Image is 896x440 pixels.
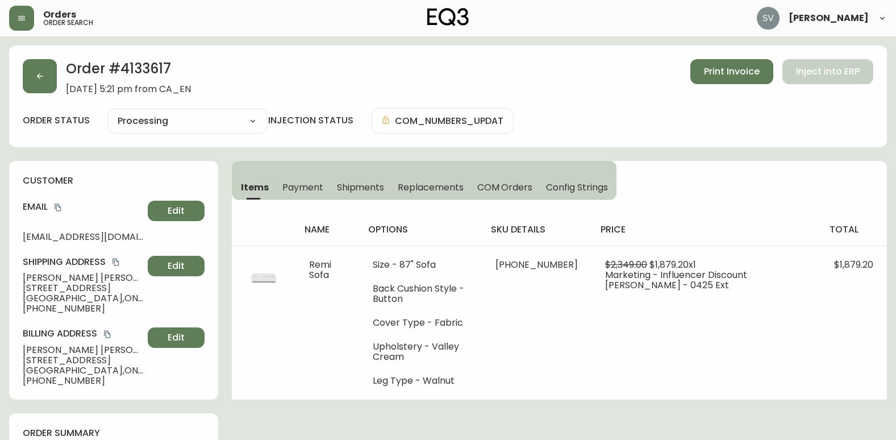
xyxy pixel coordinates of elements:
span: [PERSON_NAME] [789,14,869,23]
h4: Shipping Address [23,256,143,268]
button: copy [102,329,113,340]
li: Leg Type - Walnut [373,376,469,386]
img: 0ef69294c49e88f033bcbeb13310b844 [757,7,780,30]
li: Back Cushion Style - Button [373,284,469,304]
img: 30132-01-400-1-cl4xelt9z01pa01102m1k78oo.jpg [245,260,282,296]
h4: sku details [491,223,582,236]
button: Edit [148,256,205,276]
h4: customer [23,175,205,187]
span: [GEOGRAPHIC_DATA] , ON , M5A 0V3 , CA [23,293,143,304]
span: Items [241,181,269,193]
h4: total [830,223,878,236]
span: Config Strings [546,181,607,193]
h4: Billing Address [23,327,143,340]
span: Print Invoice [704,65,760,78]
li: Upholstery - Valley Cream [373,342,469,362]
span: Remi Sofa [309,258,331,281]
h4: Email [23,201,143,213]
span: [EMAIL_ADDRESS][DOMAIN_NAME] [23,232,143,242]
button: Print Invoice [690,59,773,84]
span: COM Orders [477,181,533,193]
span: Shipments [337,181,385,193]
span: $2,349.00 [605,258,647,271]
h4: injection status [268,114,353,127]
span: Edit [168,260,185,272]
li: Size - 87" Sofa [373,260,469,270]
span: Payment [282,181,323,193]
button: Edit [148,201,205,221]
span: [PHONE_NUMBER] [23,304,143,314]
button: copy [52,202,64,213]
span: Orders [43,10,76,19]
li: Cover Type - Fabric [373,318,469,328]
span: $1,879.20 x 1 [649,258,696,271]
span: [PHONE_NUMBER] [23,376,143,386]
button: Edit [148,327,205,348]
button: copy [110,256,122,268]
span: $1,879.20 [834,258,873,271]
h5: order search [43,19,93,26]
span: Replacements [398,181,463,193]
h4: price [601,223,811,236]
span: Edit [168,205,185,217]
span: Marketing - Influencer Discount [PERSON_NAME] - 0425 Ext [605,268,747,292]
h4: order summary [23,427,205,439]
span: [PERSON_NAME] [PERSON_NAME] [23,345,143,355]
span: [GEOGRAPHIC_DATA] , ON , M5A 0V3 , CA [23,366,143,376]
label: order status [23,114,90,127]
span: Edit [168,331,185,344]
h2: Order # 4133617 [66,59,191,84]
h4: name [305,223,349,236]
img: logo [427,8,469,26]
span: [DATE] 5:21 pm from CA_EN [66,84,191,94]
span: [PHONE_NUMBER] [495,258,578,271]
span: [STREET_ADDRESS] [23,283,143,293]
span: [STREET_ADDRESS] [23,355,143,366]
span: [PERSON_NAME] [PERSON_NAME] [23,273,143,283]
h4: options [368,223,473,236]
